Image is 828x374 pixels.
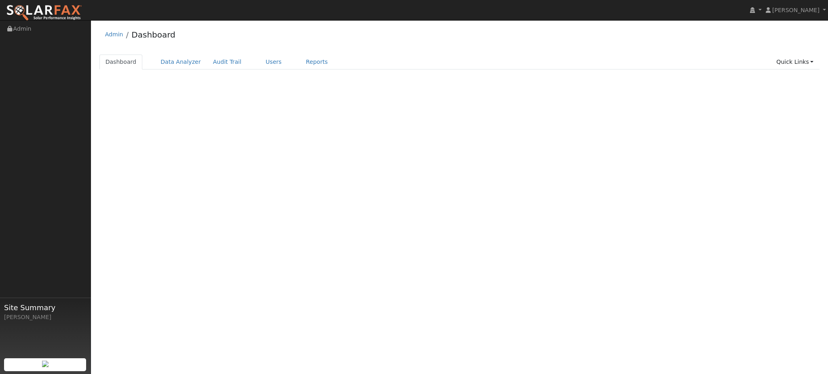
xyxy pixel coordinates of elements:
div: [PERSON_NAME] [4,313,87,321]
span: Site Summary [4,302,87,313]
a: Admin [105,31,123,38]
img: SolarFax [6,4,82,21]
span: [PERSON_NAME] [772,7,820,13]
a: Quick Links [770,55,820,69]
a: Users [260,55,288,69]
img: retrieve [42,361,49,367]
a: Dashboard [131,30,175,40]
a: Audit Trail [207,55,247,69]
a: Dashboard [99,55,143,69]
a: Data Analyzer [154,55,207,69]
a: Reports [300,55,334,69]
